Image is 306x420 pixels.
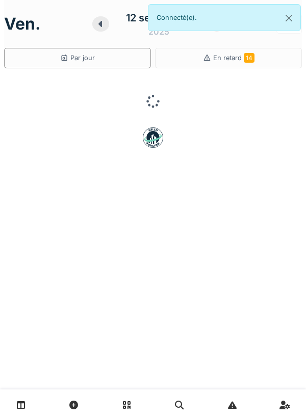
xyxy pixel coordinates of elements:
[148,25,169,38] div: 2025
[244,53,254,63] span: 14
[213,54,254,62] span: En retard
[4,14,41,34] h1: ven.
[126,10,192,25] div: 12 septembre
[277,5,300,32] button: Close
[148,4,301,31] div: Connecté(e).
[60,53,95,63] div: Par jour
[143,127,163,148] img: badge-BVDL4wpA.svg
